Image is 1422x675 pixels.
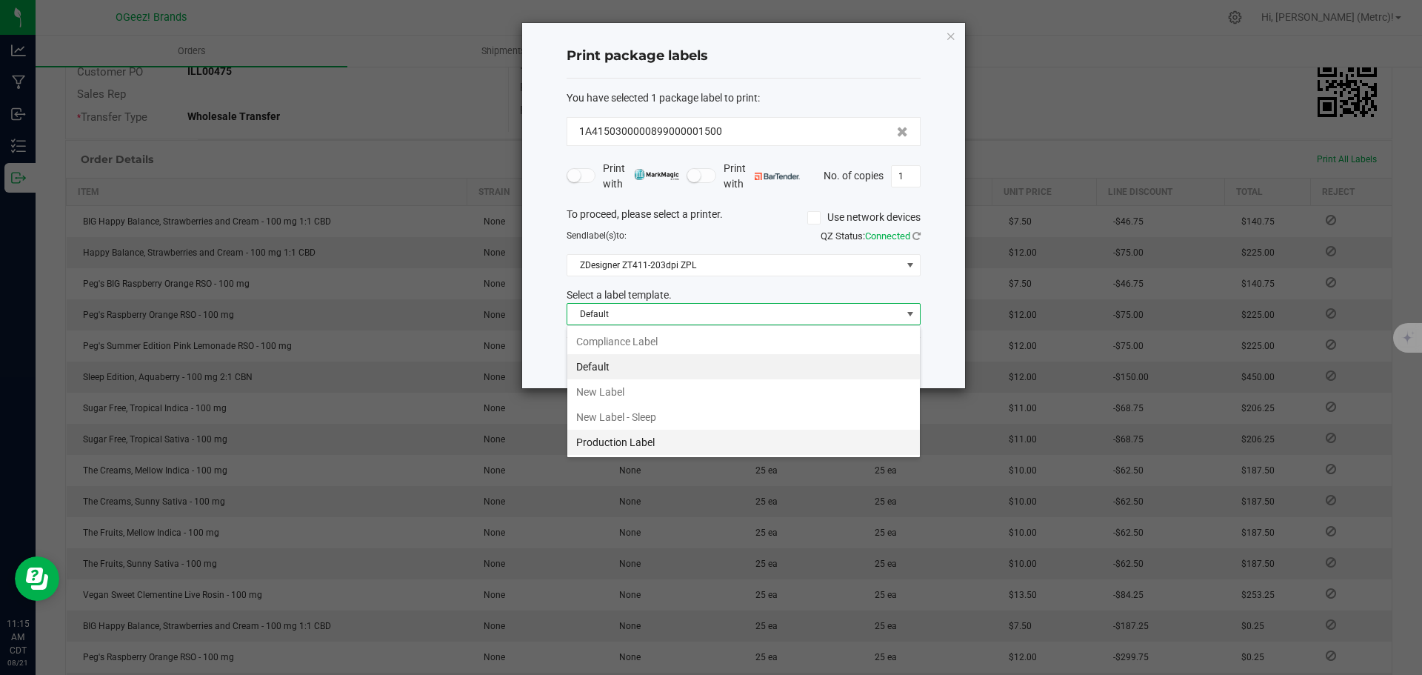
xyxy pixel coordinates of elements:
img: mark_magic_cybra.png [634,169,679,180]
li: New Label [567,379,920,405]
span: Print with [724,161,800,192]
li: Compliance Label [567,329,920,354]
iframe: Resource center [15,556,59,601]
span: label(s) [587,230,616,241]
img: bartender.png [755,173,800,180]
span: You have selected 1 package label to print [567,92,758,104]
span: ZDesigner ZT411-203dpi ZPL [567,255,901,276]
span: Default [567,304,901,325]
span: Print with [603,161,679,192]
div: : [567,90,921,106]
span: Connected [865,230,910,242]
li: New Label - Sleep [567,405,920,430]
div: Select a label template. [555,287,932,303]
li: Default [567,354,920,379]
label: Use network devices [807,210,921,225]
div: To proceed, please select a printer. [555,207,932,229]
span: 1A4150300000899000001500 [579,124,722,139]
h4: Print package labels [567,47,921,66]
span: QZ Status: [821,230,921,242]
span: No. of copies [824,169,884,181]
span: Send to: [567,230,627,241]
li: Production Label [567,430,920,455]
